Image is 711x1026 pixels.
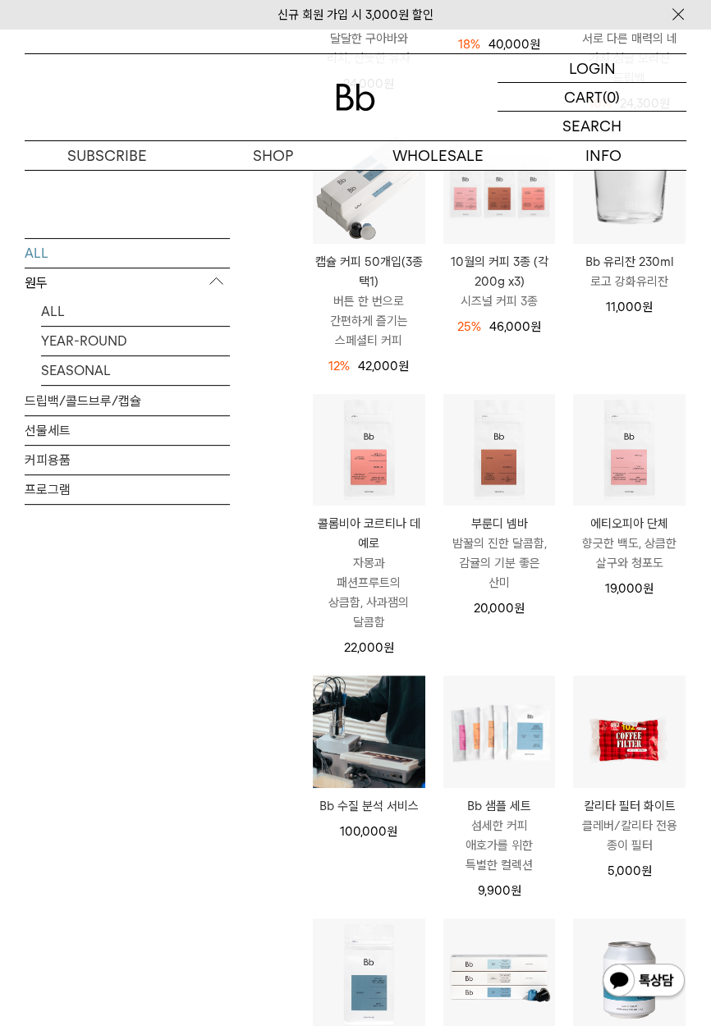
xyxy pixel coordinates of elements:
span: 42,000 [358,359,409,373]
img: Bb 유리잔 230ml [573,131,686,244]
a: 10월의 커피 3종 (각 200g x3) 시즈널 커피 3종 [443,252,556,311]
a: Bb 유리잔 230ml 로고 강화유리잔 [573,252,686,291]
span: 20,000 [474,601,525,616]
p: Bb 유리잔 230ml [573,252,686,272]
span: 원 [383,640,394,655]
span: 9,900 [477,883,521,898]
div: 25% [457,317,481,337]
p: CART [564,83,603,111]
div: 12% [328,356,350,376]
span: 원 [387,824,397,839]
span: 원 [398,359,409,373]
p: (0) [603,83,620,111]
span: 원 [510,883,521,898]
img: 카카오톡 채널 1:1 채팅 버튼 [601,962,686,1001]
a: 캡슐 커피 50개입(3종 택1) 버튼 한 번으로 간편하게 즐기는 스페셜티 커피 [313,252,425,350]
span: 원 [642,300,653,314]
a: 콜롬비아 코르티나 데 예로 자몽과 패션프루트의 상큼함, 사과잼의 달콤함 [313,514,425,632]
span: 46,000 [489,319,541,334]
img: 캡슐 커피 50개입(3종 택1) [313,131,425,244]
img: 칼리타 필터 화이트 [573,676,686,788]
p: 부룬디 넴바 [443,514,556,534]
a: SHOP [190,141,356,170]
p: 시즈널 커피 3종 [443,291,556,311]
p: INFO [521,141,687,170]
a: ALL [41,297,230,326]
p: 섬세한 커피 애호가를 위한 특별한 컬렉션 [443,816,556,875]
span: 100,000 [340,824,397,839]
p: 10월의 커피 3종 (각 200g x3) [443,252,556,291]
p: 자몽과 패션프루트의 상큼함, 사과잼의 달콤함 [313,553,425,632]
a: LOGIN [498,54,686,83]
span: 22,000 [344,640,394,655]
p: 로고 강화유리잔 [573,272,686,291]
a: ALL [25,239,230,268]
span: 원 [641,863,652,878]
a: CART (0) [498,83,686,112]
a: 에티오피아 단체 향긋한 백도, 상큼한 살구와 청포도 [573,514,686,573]
p: 향긋한 백도, 상큼한 살구와 청포도 [573,534,686,573]
p: LOGIN [569,54,616,82]
p: 칼리타 필터 화이트 [573,796,686,816]
span: 원 [643,581,654,596]
span: 11,000 [606,300,653,314]
p: 에티오피아 단체 [573,514,686,534]
p: 원두 [25,268,230,298]
img: Bb 수질 분석 서비스 [313,676,425,788]
p: Bb 샘플 세트 [443,796,556,816]
span: 원 [514,601,525,616]
a: SEASONAL [41,356,230,385]
img: 부룬디 넴바 [443,394,556,506]
a: 신규 회원 가입 시 3,000원 할인 [278,7,433,22]
a: Bb 샘플 세트 섬세한 커피 애호가를 위한 특별한 컬렉션 [443,796,556,875]
p: 캡슐 커피 50개입(3종 택1) [313,252,425,291]
a: 프로그램 [25,475,230,504]
a: Bb 수질 분석 서비스 [313,796,425,816]
img: Bb 샘플 세트 [443,676,556,788]
a: YEAR-ROUND [41,327,230,355]
a: 선물세트 [25,416,230,445]
p: SEARCH [562,112,622,140]
span: 5,000 [608,863,652,878]
span: 원 [530,319,541,334]
img: 콜롬비아 코르티나 데 예로 [313,394,425,506]
img: 10월의 커피 3종 (각 200g x3) [443,131,556,244]
p: 버튼 한 번으로 간편하게 즐기는 스페셜티 커피 [313,291,425,350]
a: 커피용품 [25,446,230,474]
a: SUBSCRIBE [25,141,190,170]
p: WHOLESALE [355,141,521,170]
img: 에티오피아 단체 [573,394,686,506]
a: 드립백/콜드브루/캡슐 [25,387,230,415]
a: 칼리타 필터 화이트 클레버/칼리타 전용 종이 필터 [573,796,686,855]
span: 19,000 [605,581,654,596]
p: 콜롬비아 코르티나 데 예로 [313,514,425,553]
img: 로고 [336,84,375,111]
p: 클레버/칼리타 전용 종이 필터 [573,816,686,855]
a: 부룬디 넴바 밤꿀의 진한 달콤함, 감귤의 기분 좋은 산미 [443,514,556,593]
p: 밤꿀의 진한 달콤함, 감귤의 기분 좋은 산미 [443,534,556,593]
